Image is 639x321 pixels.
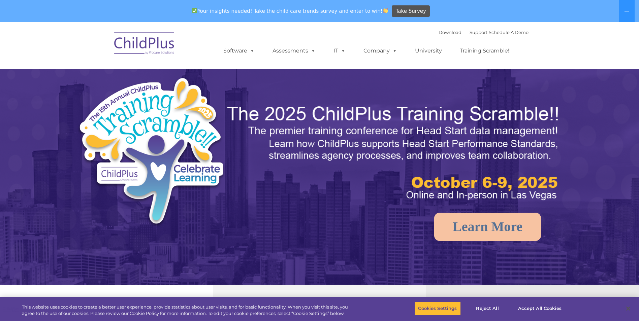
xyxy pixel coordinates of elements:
img: 👏 [383,8,388,13]
span: Last name [94,44,114,49]
a: Training Scramble!! [453,44,517,58]
span: Your insights needed! Take the child care trends survey and enter to win! [189,4,391,17]
div: This website uses cookies to create a better user experience, provide statistics about user visit... [22,304,351,317]
a: Company [357,44,404,58]
img: ✅ [192,8,197,13]
button: Reject All [467,301,509,316]
a: Support [470,30,487,35]
a: Assessments [266,44,322,58]
span: Phone number [94,72,122,77]
a: Download [439,30,461,35]
a: IT [327,44,352,58]
a: Learn More [434,213,541,241]
a: University [408,44,449,58]
font: | [439,30,529,35]
a: Schedule A Demo [489,30,529,35]
a: Software [217,44,261,58]
a: Take Survey [392,5,430,17]
span: Take Survey [396,5,426,17]
img: ChildPlus by Procare Solutions [111,28,178,61]
button: Accept All Cookies [514,301,565,316]
button: Cookies Settings [414,301,460,316]
button: Close [621,301,636,316]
